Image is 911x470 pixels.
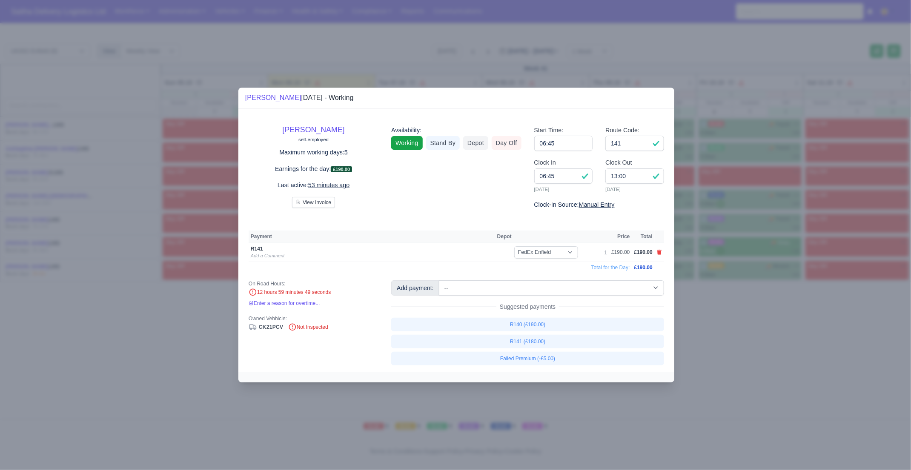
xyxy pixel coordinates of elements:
[245,93,354,103] div: [DATE] - Working
[426,136,460,150] a: Stand By
[534,185,593,193] small: [DATE]
[634,249,653,255] span: £190.00
[283,125,345,134] a: [PERSON_NAME]
[249,324,283,330] a: CK21PCV
[249,148,378,157] p: Maximum working days:
[632,231,655,243] th: Total
[391,318,664,331] a: R140 (£190.00)
[634,265,653,271] span: £190.00
[391,335,664,348] a: R141 (£180.00)
[249,300,320,306] a: Enter a reason for overtime...
[534,158,556,168] label: Clock In
[534,200,664,210] div: Clock-In Source:
[534,125,564,135] label: Start Time:
[249,280,378,287] div: On Road Hours:
[463,136,488,150] a: Depot
[579,201,615,208] u: Manual Entry
[609,231,632,243] th: Price
[605,125,639,135] label: Route Code:
[391,136,422,150] a: Working
[495,231,602,243] th: Depot
[391,125,521,135] div: Availability:
[251,253,284,258] a: Add a Comment
[591,265,630,271] span: Total for the Day:
[249,315,378,322] div: Owned Vehhicle:
[604,249,607,256] div: 1
[292,197,335,208] button: View Invoice
[298,137,329,142] small: self-employed
[496,302,559,311] span: Suggested payments
[308,182,350,188] u: 53 minutes ago
[344,149,348,156] u: 5
[249,164,378,174] p: Earnings for the day:
[605,158,632,168] label: Clock Out
[251,245,442,252] div: R141
[249,180,378,190] p: Last active:
[868,429,911,470] iframe: Chat Widget
[249,231,495,243] th: Payment
[245,94,301,101] a: [PERSON_NAME]
[391,352,664,365] a: Failed Premium (-£5.00)
[249,289,378,296] div: 12 hours 59 minutes 49 seconds
[605,185,664,193] small: [DATE]
[288,324,328,330] span: Not Inspected
[391,280,439,296] div: Add payment:
[331,166,352,173] span: £190.00
[609,243,632,262] td: £190.00
[492,136,521,150] a: Day Off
